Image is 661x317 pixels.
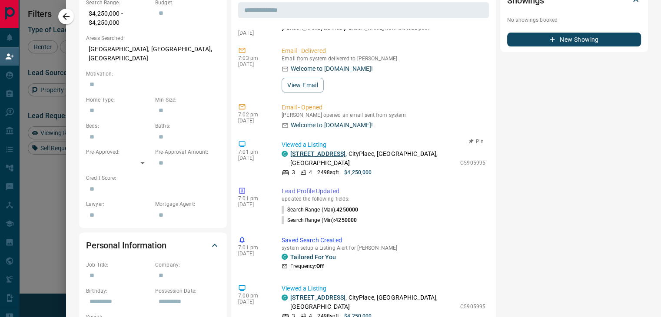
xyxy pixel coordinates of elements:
p: $4,250,000 [344,168,372,176]
p: [DATE] [238,30,269,36]
p: Areas Searched: [86,34,220,42]
div: condos.ca [282,151,288,157]
p: Mortgage Agent: [155,200,220,208]
p: updated the following fields: [282,196,485,202]
p: 7:01 pm [238,244,269,251]
p: [DATE] [238,155,269,161]
p: Motivation: [86,70,220,78]
p: 7:01 pm [238,195,269,201]
a: [STREET_ADDRESS] [290,294,345,301]
button: View Email [282,78,324,92]
p: C5905995 [460,159,485,167]
p: Welcome to [DOMAIN_NAME]! [291,121,373,130]
p: [DATE] [238,299,269,305]
p: C5905995 [460,303,485,310]
p: , CityPlace, [GEOGRAPHIC_DATA], [GEOGRAPHIC_DATA] [290,149,456,168]
p: Job Title: [86,261,151,269]
p: Birthday: [86,287,151,295]
p: $4,250,000 - $4,250,000 [86,7,151,30]
button: Pin [464,138,489,145]
p: Home Type: [86,96,151,104]
p: Viewed a Listing [282,140,485,149]
p: Lead Profile Updated [282,187,485,196]
p: 2498 sqft [317,168,339,176]
p: Lawyer: [86,200,151,208]
p: Search Range (Min) : [282,216,357,224]
p: No showings booked [507,16,641,24]
p: 3 [292,168,295,176]
p: Pre-Approval Amount: [155,148,220,156]
p: [DATE] [238,118,269,124]
p: 7:02 pm [238,112,269,118]
p: Pre-Approved: [86,148,151,156]
p: Email from system delivered to [PERSON_NAME] [282,56,485,62]
button: New Showing [507,33,641,46]
p: 7:01 pm [238,149,269,155]
div: Personal Information [86,235,220,256]
p: Search Range (Max) : [282,206,358,214]
h2: Personal Information [86,238,166,252]
p: Baths: [155,122,220,130]
p: Welcome to [DOMAIN_NAME]! [291,64,373,73]
strong: Off [316,263,323,269]
p: system setup a Listing Alert for [PERSON_NAME] [282,245,485,251]
span: 4250000 [336,207,358,213]
p: [DATE] [238,201,269,208]
p: 7:03 pm [238,55,269,61]
p: Viewed a Listing [282,284,485,293]
p: Saved Search Created [282,236,485,245]
p: [DATE] [238,61,269,67]
p: Beds: [86,122,151,130]
a: Tailored For You [290,254,336,261]
p: [GEOGRAPHIC_DATA], [GEOGRAPHIC_DATA], [GEOGRAPHIC_DATA] [86,42,220,66]
p: [DATE] [238,251,269,257]
p: 7:00 pm [238,293,269,299]
p: Credit Score: [86,174,220,182]
div: condos.ca [282,294,288,300]
span: 4250000 [335,217,357,223]
p: Frequency: [290,262,323,270]
p: 4 [309,168,312,176]
div: condos.ca [282,254,288,260]
p: Possession Date: [155,287,220,295]
p: Email - Opened [282,103,485,112]
a: [STREET_ADDRESS] [290,150,345,157]
p: Email - Delivered [282,46,485,56]
p: Min Size: [155,96,220,104]
p: [PERSON_NAME] opened an email sent from system [282,112,485,118]
p: , CityPlace, [GEOGRAPHIC_DATA], [GEOGRAPHIC_DATA] [290,293,456,311]
p: Company: [155,261,220,269]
